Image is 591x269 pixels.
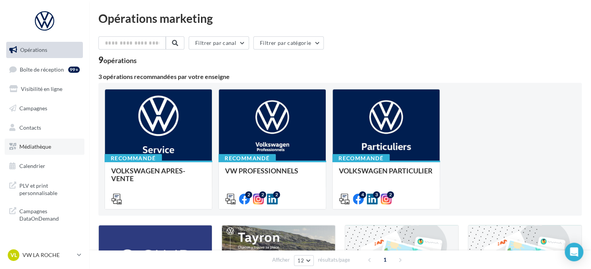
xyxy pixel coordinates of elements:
[19,163,45,169] span: Calendrier
[332,154,390,163] div: Recommandé
[20,46,47,53] span: Opérations
[19,206,80,223] span: Campagnes DataOnDemand
[253,36,324,50] button: Filtrer par catégorie
[373,191,380,198] div: 3
[19,105,47,111] span: Campagnes
[225,166,298,175] span: VW PROFESSIONNELS
[5,81,84,97] a: Visibilité en ligne
[218,154,276,163] div: Recommandé
[259,191,266,198] div: 2
[318,256,350,264] span: résultats/page
[339,166,433,175] span: VOLKSWAGEN PARTICULIER
[10,251,17,259] span: VL
[19,180,80,197] span: PLV et print personnalisable
[6,248,83,262] a: VL VW LA ROCHE
[5,158,84,174] a: Calendrier
[105,154,162,163] div: Recommandé
[294,255,314,266] button: 12
[5,139,84,155] a: Médiathèque
[565,243,583,261] div: Open Intercom Messenger
[68,67,80,73] div: 99+
[359,191,366,198] div: 4
[5,42,84,58] a: Opérations
[98,56,137,64] div: 9
[5,120,84,136] a: Contacts
[5,177,84,200] a: PLV et print personnalisable
[98,74,582,80] div: 3 opérations recommandées par votre enseigne
[297,257,304,264] span: 12
[111,166,185,183] span: VOLKSWAGEN APRES-VENTE
[5,61,84,78] a: Boîte de réception99+
[19,143,51,150] span: Médiathèque
[19,124,41,130] span: Contacts
[387,191,394,198] div: 2
[21,86,62,92] span: Visibilité en ligne
[379,254,391,266] span: 1
[245,191,252,198] div: 2
[5,100,84,117] a: Campagnes
[189,36,249,50] button: Filtrer par canal
[103,57,137,64] div: opérations
[273,191,280,198] div: 2
[5,203,84,226] a: Campagnes DataOnDemand
[20,66,64,72] span: Boîte de réception
[98,12,582,24] div: Opérations marketing
[22,251,74,259] p: VW LA ROCHE
[272,256,290,264] span: Afficher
